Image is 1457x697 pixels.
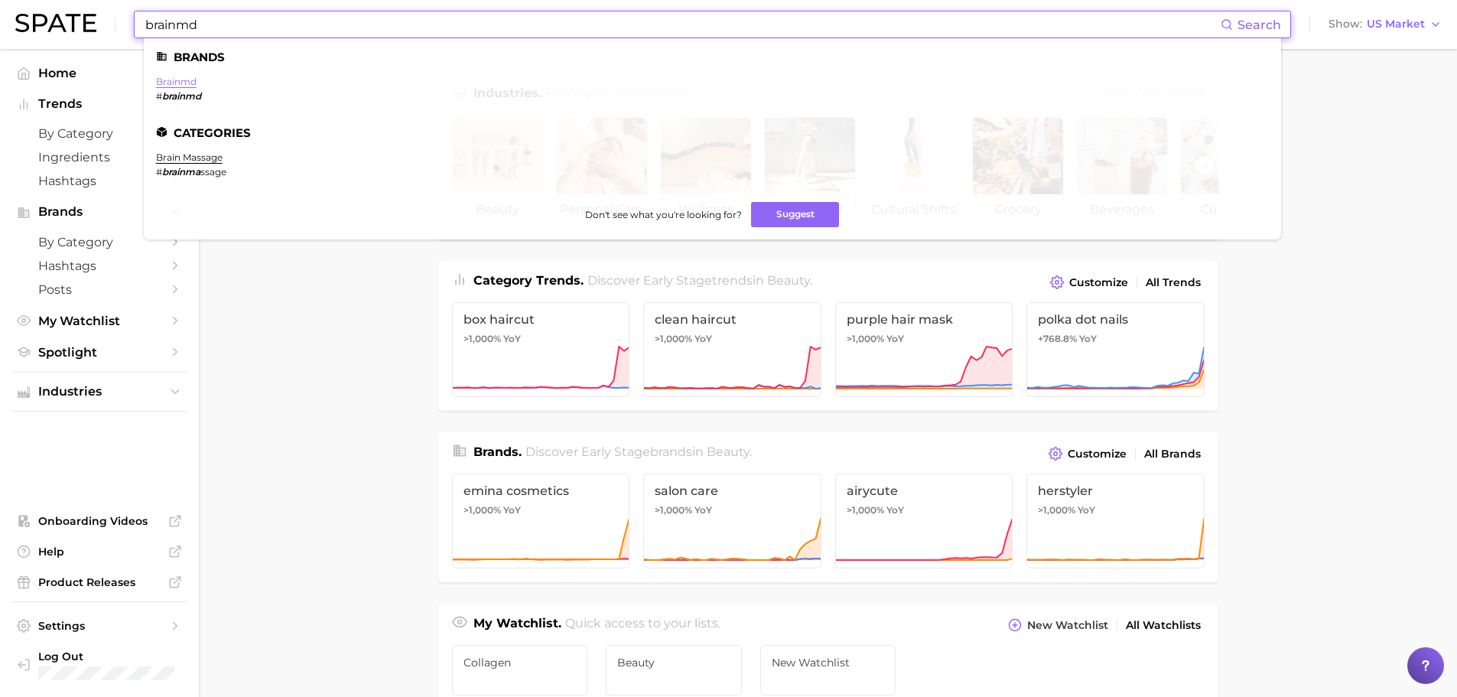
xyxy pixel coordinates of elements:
a: airycute>1,000% YoY [835,474,1013,568]
a: polka dot nails+768.8% YoY [1026,302,1205,397]
span: Collagen [463,656,577,669]
a: Settings [12,614,187,637]
span: by Category [38,235,161,249]
a: clean haircut>1,000% YoY [643,302,821,397]
input: Search here for a brand, industry, or ingredient [144,11,1221,37]
span: Discover Early Stage brands in . [525,445,752,459]
span: Category Trends . [473,273,584,288]
span: Discover Early Stage trends in . [587,273,812,288]
span: >1,000% [847,333,884,344]
a: purple hair mask>1,000% YoY [835,302,1013,397]
em: brainmd [162,90,201,102]
span: YoY [886,333,904,345]
span: US Market [1367,20,1425,28]
img: SPATE [15,14,96,32]
span: >1,000% [463,333,501,344]
a: Collagen [452,645,588,695]
span: New Watchlist [1027,619,1108,632]
em: brainma [162,166,200,178]
a: salon care>1,000% YoY [643,474,821,568]
span: salon care [655,484,810,498]
span: Trends [38,97,161,111]
span: # [156,90,162,102]
span: Settings [38,619,161,633]
h2: Quick access to your lists. [565,614,720,636]
span: Help [38,545,161,559]
button: Suggest [751,202,839,227]
a: Product Releases [12,571,187,594]
a: Hashtags [12,169,187,193]
span: Onboarding Videos [38,514,161,528]
span: +768.8% [1038,333,1077,344]
li: Categories [156,126,1269,139]
span: Home [38,66,161,80]
a: box haircut>1,000% YoY [452,302,630,397]
span: >1,000% [655,333,692,344]
span: >1,000% [463,504,501,516]
span: >1,000% [1038,504,1075,516]
a: emina cosmetics>1,000% YoY [452,474,630,568]
h1: My Watchlist. [473,614,561,636]
span: Brands . [473,445,522,459]
span: Log Out [38,650,174,663]
a: by Category [12,122,187,145]
span: YoY [503,504,521,516]
a: Ingredients [12,145,187,169]
a: Beauty [606,645,742,695]
span: Spotlight [38,345,161,360]
span: Beauty [617,656,730,669]
span: by Category [38,126,161,141]
span: All Trends [1146,276,1201,289]
span: New Watchlist [772,656,885,669]
a: brainmd [156,76,197,87]
button: Customize [1045,443,1130,464]
span: polka dot nails [1038,312,1193,327]
span: Customize [1069,276,1128,289]
span: clean haircut [655,312,810,327]
span: Don't see what you're looking for? [585,209,742,220]
span: Search [1237,18,1281,32]
a: by Category [12,230,187,254]
a: New Watchlist [760,645,896,695]
span: box haircut [463,312,619,327]
span: Customize [1068,448,1127,461]
span: YoY [503,333,521,345]
span: Ingredients [38,150,161,164]
a: Help [12,540,187,563]
a: All Brands [1140,444,1205,464]
button: Industries [12,380,187,403]
span: Hashtags [38,259,161,273]
span: emina cosmetics [463,484,619,498]
span: airycute [847,484,1002,498]
span: ssage [200,166,226,178]
button: New Watchlist [1004,614,1111,636]
span: beauty [707,445,750,459]
a: herstyler>1,000% YoY [1026,474,1205,568]
a: Home [12,61,187,85]
button: ShowUS Market [1325,15,1446,34]
span: All Brands [1144,448,1201,461]
a: All Watchlists [1122,615,1205,636]
a: brain massage [156,151,223,163]
button: Trends [12,93,187,116]
a: All Trends [1142,272,1205,293]
a: Log out. Currently logged in with e-mail raj@netrush.com. [12,645,187,685]
span: # [156,166,162,178]
span: YoY [1079,333,1097,345]
button: Brands [12,200,187,223]
span: herstyler [1038,484,1193,498]
span: All Watchlists [1126,619,1201,632]
span: YoY [886,504,904,516]
a: Onboarding Videos [12,510,187,533]
span: Posts [38,282,161,297]
span: >1,000% [655,504,692,516]
span: Industries [38,385,161,399]
span: beauty [767,273,810,288]
span: >1,000% [847,504,884,516]
span: Show [1329,20,1362,28]
a: Hashtags [12,254,187,278]
li: Brands [156,50,1269,64]
span: YoY [694,333,712,345]
span: Hashtags [38,174,161,188]
span: Product Releases [38,575,161,589]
